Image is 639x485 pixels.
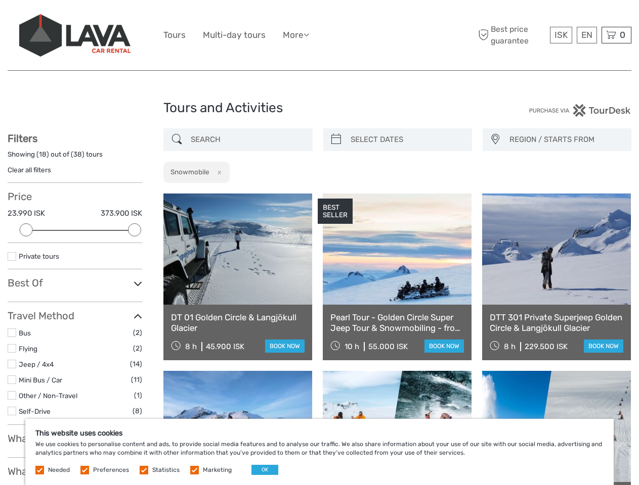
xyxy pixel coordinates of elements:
[347,131,467,149] input: SELECT DATES
[131,374,142,385] span: (11)
[504,342,516,351] span: 8 h
[8,166,51,174] a: Clear all filters
[555,30,568,40] span: ISK
[185,342,197,351] span: 8 h
[318,199,353,224] div: BEST SELLER
[19,392,77,400] a: Other / Non-Travel
[116,16,129,28] button: Open LiveChat chat widget
[35,429,604,438] h5: This website uses cookies
[584,339,623,353] a: book now
[8,150,142,165] div: Showing ( ) out of ( ) tours
[618,30,627,40] span: 0
[152,466,180,474] label: Statistics
[171,312,305,333] a: DT 01 Golden Circle & Langjökull Glacier
[39,150,47,159] label: 18
[19,407,51,415] a: Self-Drive
[251,465,278,475] button: OK
[19,329,31,337] a: Bus
[8,465,142,477] h3: What do you want to do?
[8,132,37,144] strong: Filters
[187,131,307,149] input: SEARCH
[171,168,209,176] h2: Snowmobile
[283,28,309,42] a: More
[93,466,129,474] label: Preferences
[206,342,244,351] div: 45.900 ISK
[19,14,131,57] img: 523-13fdf7b0-e410-4b32-8dc9-7907fc8d33f7_logo_big.jpg
[8,208,45,219] label: 23.990 ISK
[163,28,186,42] a: Tours
[525,342,568,351] div: 229.500 ISK
[101,208,142,219] label: 373.900 ISK
[19,252,59,260] a: Private tours
[203,466,232,474] label: Marketing
[133,405,142,417] span: (8)
[368,342,408,351] div: 55.000 ISK
[163,100,476,116] h1: Tours and Activities
[424,339,464,353] a: book now
[203,28,266,42] a: Multi-day tours
[577,27,597,43] div: EN
[73,150,82,159] label: 38
[265,339,305,353] a: book now
[505,131,626,148] button: REGION / STARTS FROM
[8,432,142,445] h3: What do you want to see?
[330,312,464,333] a: Pearl Tour - Golden Circle Super Jeep Tour & Snowmobiling - from [GEOGRAPHIC_DATA]
[8,310,142,322] h3: Travel Method
[25,419,614,485] div: We use cookies to personalise content and ads, to provide social media features and to analyse ou...
[19,376,62,384] a: Mini Bus / Car
[19,360,54,368] a: Jeep / 4x4
[19,345,37,353] a: Flying
[130,358,142,370] span: (14)
[133,327,142,338] span: (2)
[476,24,547,46] span: Best price guarantee
[133,343,142,354] span: (2)
[48,466,70,474] label: Needed
[529,104,631,117] img: PurchaseViaTourDesk.png
[211,167,225,177] button: x
[345,342,359,351] span: 10 h
[490,312,623,333] a: DTT 301 Private Superjeep Golden Circle & Langjökull Glacier
[8,277,142,289] h3: Best Of
[14,18,114,26] p: We're away right now. Please check back later!
[8,190,142,203] h3: Price
[134,390,142,401] span: (1)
